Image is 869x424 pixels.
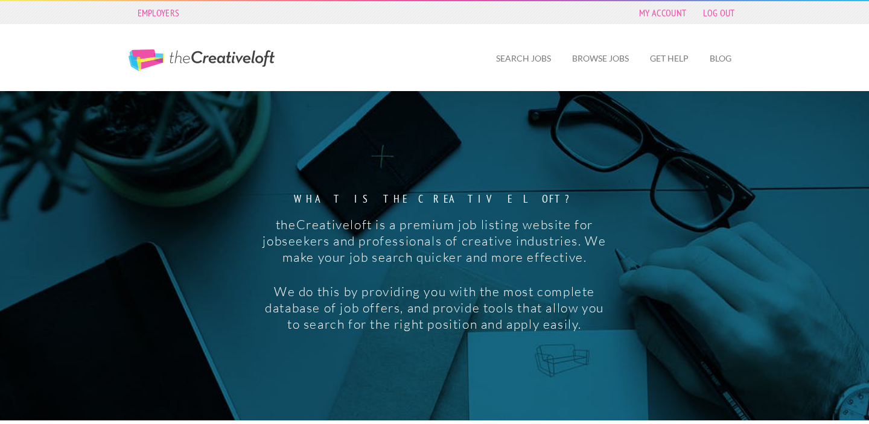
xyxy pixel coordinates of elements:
a: Search Jobs [486,45,561,72]
a: Log Out [697,4,740,21]
a: Browse Jobs [562,45,638,72]
a: The Creative Loft [129,49,275,71]
a: Employers [132,4,186,21]
a: My Account [633,4,692,21]
a: Get Help [640,45,698,72]
a: Blog [700,45,741,72]
p: We do this by providing you with the most complete database of job offers, and provide tools that... [260,283,608,332]
strong: What is the creative loft? [260,194,608,204]
p: theCreativeloft is a premium job listing website for jobseekers and professionals of creative ind... [260,217,608,265]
